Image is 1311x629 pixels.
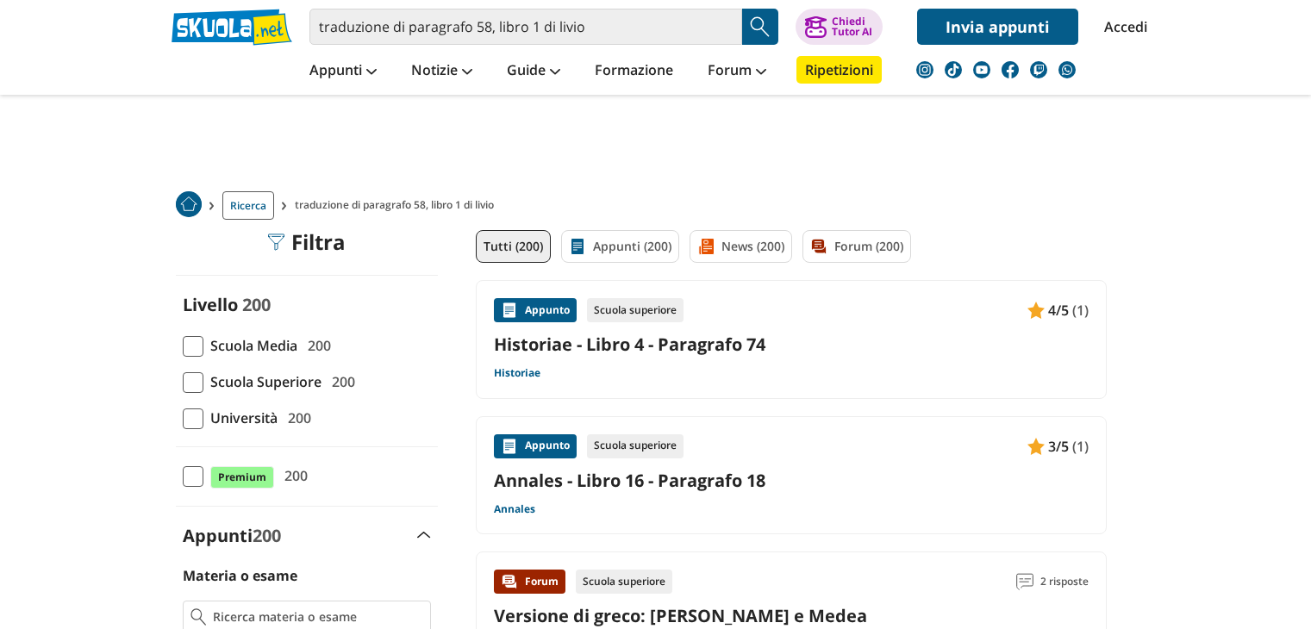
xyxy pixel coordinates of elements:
[796,56,882,84] a: Ripetizioni
[917,9,1078,45] a: Invia appunti
[973,61,990,78] img: youtube
[796,9,883,45] button: ChiediTutor AI
[697,238,715,255] img: News filtro contenuto
[213,608,422,626] input: Ricerca materia o esame
[1072,299,1089,321] span: (1)
[267,230,346,254] div: Filtra
[183,524,281,547] label: Appunti
[503,56,565,87] a: Guide
[190,608,207,626] img: Ricerca materia o esame
[1016,573,1033,590] img: Commenti lettura
[587,434,684,458] div: Scuola superiore
[742,9,778,45] button: Search Button
[1002,61,1019,78] img: facebook
[569,238,586,255] img: Appunti filtro contenuto
[1027,302,1045,319] img: Appunti contenuto
[309,9,742,45] input: Cerca appunti, riassunti o versioni
[1048,435,1069,458] span: 3/5
[476,230,551,263] a: Tutti (200)
[305,56,381,87] a: Appunti
[417,532,431,539] img: Apri e chiudi sezione
[494,434,577,458] div: Appunto
[301,334,331,357] span: 200
[1072,435,1089,458] span: (1)
[832,16,872,37] div: Chiedi Tutor AI
[267,234,284,251] img: Filtra filtri mobile
[703,56,771,87] a: Forum
[1058,61,1076,78] img: WhatsApp
[278,464,308,487] span: 200
[253,524,281,547] span: 200
[747,14,773,40] img: Cerca appunti, riassunti o versioni
[494,570,565,594] div: Forum
[501,573,518,590] img: Forum contenuto
[945,61,962,78] img: tiktok
[494,366,540,380] a: Historiae
[802,230,911,263] a: Forum (200)
[501,438,518,455] img: Appunti contenuto
[690,230,792,263] a: News (200)
[325,371,355,393] span: 200
[494,604,867,627] a: Versione di greco: [PERSON_NAME] e Medea
[576,570,672,594] div: Scuola superiore
[590,56,677,87] a: Formazione
[810,238,827,255] img: Forum filtro contenuto
[494,333,1089,356] a: Historiae - Libro 4 - Paragrafo 74
[916,61,933,78] img: instagram
[203,407,278,429] span: Università
[494,469,1089,492] a: Annales - Libro 16 - Paragrafo 18
[1030,61,1047,78] img: twitch
[176,191,202,220] a: Home
[587,298,684,322] div: Scuola superiore
[1027,438,1045,455] img: Appunti contenuto
[183,566,297,585] label: Materia o esame
[203,334,297,357] span: Scuola Media
[407,56,477,87] a: Notizie
[222,191,274,220] a: Ricerca
[501,302,518,319] img: Appunti contenuto
[203,371,322,393] span: Scuola Superiore
[176,191,202,217] img: Home
[210,466,274,489] span: Premium
[1104,9,1140,45] a: Accedi
[1048,299,1069,321] span: 4/5
[242,293,271,316] span: 200
[494,298,577,322] div: Appunto
[295,191,501,220] span: traduzione di paragrafo 58, libro 1 di livio
[183,293,238,316] label: Livello
[561,230,679,263] a: Appunti (200)
[1040,570,1089,594] span: 2 risposte
[281,407,311,429] span: 200
[494,502,535,516] a: Annales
